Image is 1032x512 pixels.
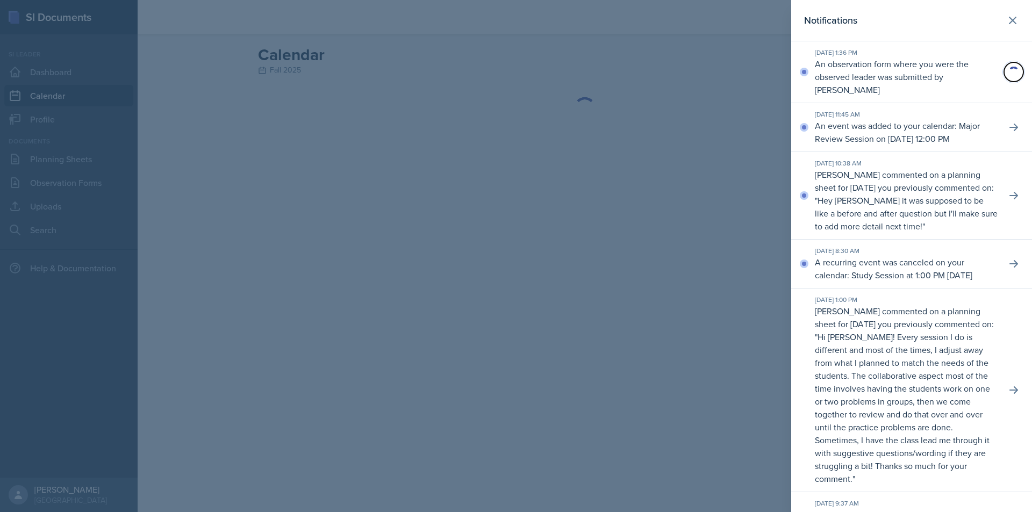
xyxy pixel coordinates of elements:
[815,331,990,485] p: Hi [PERSON_NAME]! Every session I do is different and most of the times, I adjust away from what ...
[815,499,998,508] div: [DATE] 9:37 AM
[815,48,998,57] div: [DATE] 1:36 PM
[815,246,998,256] div: [DATE] 8:30 AM
[815,295,998,305] div: [DATE] 1:00 PM
[815,119,998,145] p: An event was added to your calendar: Major Review Session on [DATE] 12:00 PM
[815,194,998,232] p: Hey [PERSON_NAME] it was supposed to be like a before and after question but I'll make sure to ad...
[815,110,998,119] div: [DATE] 11:45 AM
[804,13,857,28] h2: Notifications
[815,168,998,233] p: [PERSON_NAME] commented on a planning sheet for [DATE] you previously commented on: " "
[815,57,998,96] p: An observation form where you were the observed leader was submitted by [PERSON_NAME]
[815,305,998,485] p: [PERSON_NAME] commented on a planning sheet for [DATE] you previously commented on: " "
[815,158,998,168] div: [DATE] 10:38 AM
[815,256,998,282] p: A recurring event was canceled on your calendar: Study Session at 1:00 PM [DATE]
